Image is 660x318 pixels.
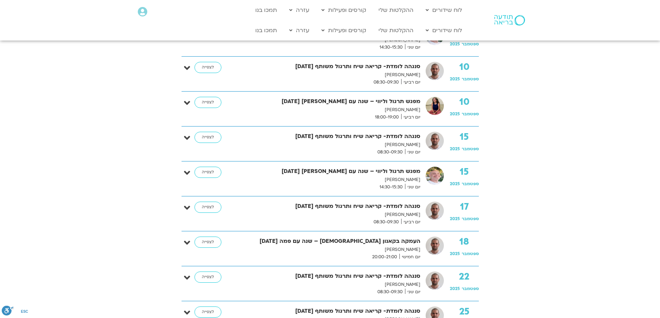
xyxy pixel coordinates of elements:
[462,111,479,117] span: ספטמבר
[462,181,479,187] span: ספטמבר
[237,306,420,316] strong: סנגהה לומדת- קריאה שיח ותרגול משותף [DATE]
[377,183,405,191] span: 14:30-15:30
[237,202,420,211] strong: סנגהה לומדת- קריאה שיח ותרגול משותף [DATE]
[318,3,370,17] a: קורסים ופעילות
[371,79,401,86] span: 08:30-09:30
[252,24,281,37] a: תמכו בנו
[401,114,420,121] span: יום רביעי
[450,181,460,187] span: 2025
[494,15,525,26] img: תודעה בריאה
[450,272,479,282] strong: 22
[286,3,313,17] a: עזרה
[377,44,405,51] span: 14:30-15:30
[462,76,479,82] span: ספטמבר
[237,237,420,246] strong: העמקה בקאנון [DEMOGRAPHIC_DATA] – שנה עם פמה [DATE]
[450,111,460,117] span: 2025
[405,288,420,296] span: יום שני
[450,216,460,222] span: 2025
[286,24,313,37] a: עזרה
[237,211,420,218] p: [PERSON_NAME]
[450,146,460,152] span: 2025
[194,306,221,318] a: לצפייה
[450,251,460,256] span: 2025
[450,202,479,212] strong: 17
[462,41,479,47] span: ספטמבר
[450,76,460,82] span: 2025
[194,202,221,213] a: לצפייה
[462,146,479,152] span: ספטמבר
[462,286,479,291] span: ספטמבר
[405,183,420,191] span: יום שני
[405,44,420,51] span: יום שני
[399,253,420,261] span: יום חמישי
[401,218,420,226] span: יום רביעי
[194,62,221,73] a: לצפייה
[375,3,417,17] a: ההקלטות שלי
[450,41,460,47] span: 2025
[462,251,479,256] span: ספטמבר
[194,237,221,248] a: לצפייה
[237,97,420,106] strong: מפגש תרגול וליווי – שנה עם [PERSON_NAME] [DATE]
[318,24,370,37] a: קורסים ופעילות
[237,246,420,253] p: [PERSON_NAME]
[422,3,466,17] a: לוח שידורים
[252,3,281,17] a: תמכו בנו
[372,114,401,121] span: 18:00-19:00
[375,288,405,296] span: 08:30-09:30
[237,281,420,288] p: [PERSON_NAME]
[237,272,420,281] strong: סנגהה לומדת- קריאה שיח ותרגול משותף [DATE]
[450,286,460,291] span: 2025
[237,176,420,183] p: [PERSON_NAME]
[450,62,479,72] strong: 10
[422,24,466,37] a: לוח שידורים
[237,106,420,114] p: [PERSON_NAME]
[194,272,221,283] a: לצפייה
[450,132,479,142] strong: 15
[462,216,479,222] span: ספטמבר
[401,79,420,86] span: יום רביעי
[450,306,479,317] strong: 25
[375,24,417,37] a: ההקלטות שלי
[371,218,401,226] span: 08:30-09:30
[237,62,420,71] strong: סנגהה לומדת- קריאה שיח ותרגול משותף [DATE]
[450,237,479,247] strong: 18
[237,141,420,149] p: [PERSON_NAME]
[194,167,221,178] a: לצפייה
[194,97,221,108] a: לצפייה
[237,71,420,79] p: [PERSON_NAME]
[370,253,399,261] span: 20:00-21:00
[237,132,420,141] strong: סנגהה לומדת- קריאה שיח ותרגול משותף [DATE]
[375,149,405,156] span: 08:30-09:30
[194,132,221,143] a: לצפייה
[237,167,420,176] strong: מפגש תרגול וליווי – שנה עם [PERSON_NAME] [DATE]
[405,149,420,156] span: יום שני
[450,97,479,107] strong: 10
[450,167,479,177] strong: 15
